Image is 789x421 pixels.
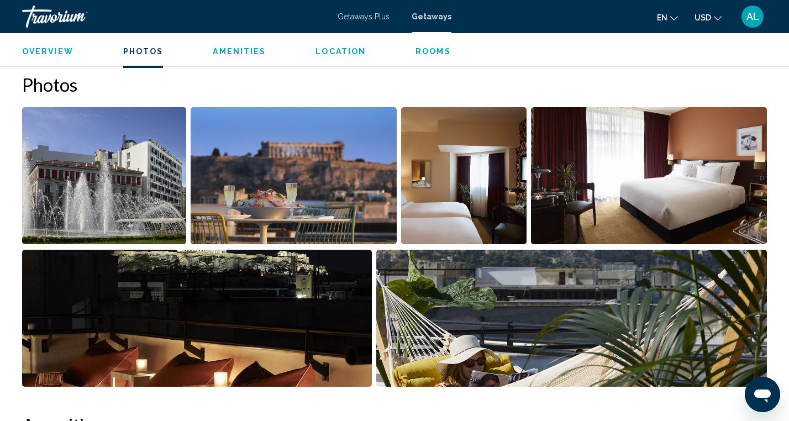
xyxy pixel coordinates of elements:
[22,46,73,56] button: Overview
[738,5,767,28] button: User Menu
[191,107,396,245] button: Open full-screen image slider
[412,12,451,21] a: Getaways
[22,107,186,245] button: Open full-screen image slider
[657,13,667,22] span: en
[22,47,73,56] span: Overview
[213,47,266,56] span: Amenities
[415,47,451,56] span: Rooms
[415,46,451,56] button: Rooms
[657,9,678,25] button: Change language
[213,46,266,56] button: Amenities
[22,6,327,28] a: Travorium
[401,107,527,245] button: Open full-screen image slider
[531,107,767,245] button: Open full-screen image slider
[746,11,759,22] span: AL
[22,73,767,96] h2: Photos
[315,47,366,56] span: Location
[695,13,711,22] span: USD
[123,46,164,56] button: Photos
[745,377,780,412] iframe: Button to launch messaging window
[695,9,722,25] button: Change currency
[376,249,767,387] button: Open full-screen image slider
[315,46,366,56] button: Location
[22,249,372,387] button: Open full-screen image slider
[123,47,164,56] span: Photos
[338,12,390,21] a: Getaways Plus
